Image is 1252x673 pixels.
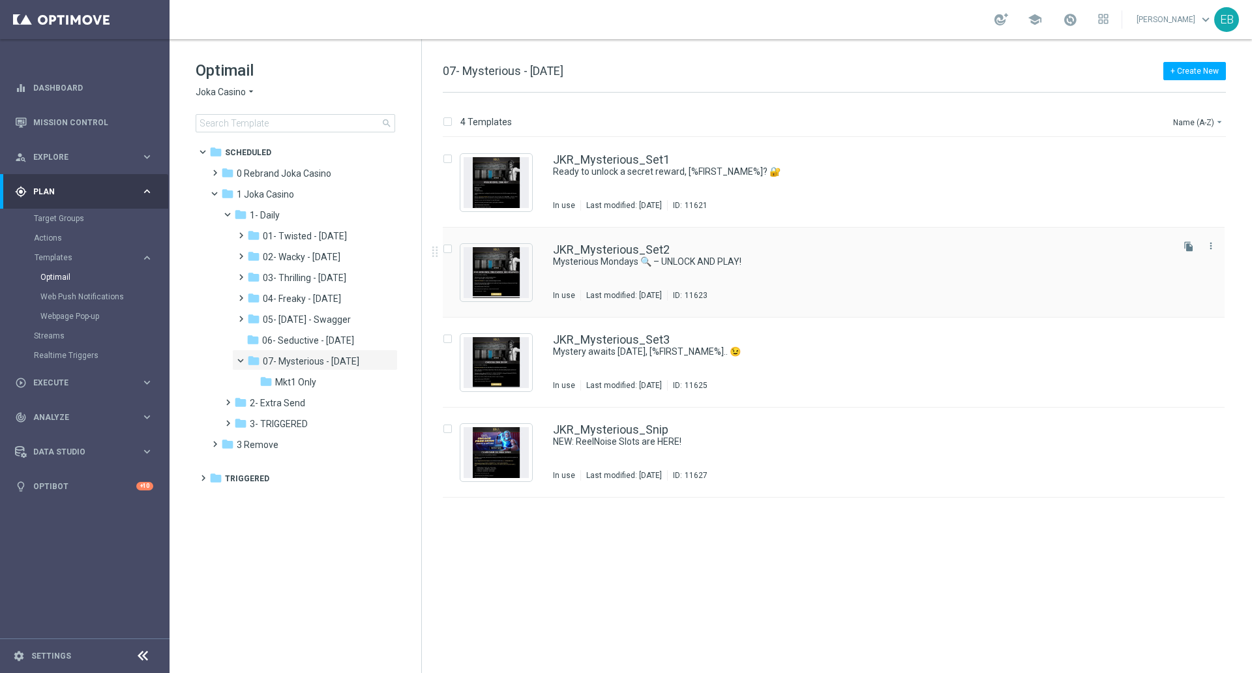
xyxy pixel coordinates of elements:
span: 02- Wacky - Wednesday [263,251,340,263]
div: Target Groups [34,209,168,228]
a: Mission Control [33,105,153,140]
i: settings [13,650,25,662]
i: person_search [15,151,27,163]
i: keyboard_arrow_right [141,376,153,389]
div: Last modified: [DATE] [581,290,667,301]
a: JKR_Mysterious_Set1 [553,154,670,166]
span: Plan [33,188,141,196]
i: track_changes [15,411,27,423]
div: ID: [667,380,708,391]
div: Data Studio [15,446,141,458]
div: Analyze [15,411,141,423]
button: track_changes Analyze keyboard_arrow_right [14,412,154,423]
a: Optibot [33,469,136,503]
div: Mystery awaits this Monday, [%FIRST_NAME%].. 😉 [553,346,1170,358]
a: Mystery awaits [DATE], [%FIRST_NAME%].. 😉 [553,346,1140,358]
span: Execute [33,379,141,387]
a: Dashboard [33,70,153,105]
img: 11623.jpeg [464,247,529,298]
i: folder [209,145,222,158]
div: Last modified: [DATE] [581,200,667,211]
div: 11623 [685,290,708,301]
img: 11627.jpeg [464,427,529,478]
i: more_vert [1206,241,1216,251]
div: Mysterious Mondays 🔍 – UNLOCK AND PLAY! [553,256,1170,268]
button: equalizer Dashboard [14,83,154,93]
i: folder [247,229,260,242]
i: folder [247,292,260,305]
div: Mission Control [15,105,153,140]
a: Ready to unlock a secret reward, [%FIRST_NAME%]? 🔐 [553,166,1140,178]
i: folder [247,354,260,367]
div: In use [553,200,575,211]
i: folder [221,166,234,179]
img: 11621.jpeg [464,157,529,208]
div: Press SPACE to select this row. [430,408,1249,498]
i: folder [247,271,260,284]
span: Scheduled [225,147,271,158]
div: Explore [15,151,141,163]
span: 06- Seductive - Sunday [262,335,354,346]
button: + Create New [1163,62,1226,80]
a: JKR_Mysterious_Set2 [553,244,670,256]
h1: Optimail [196,60,395,81]
div: Optibot [15,469,153,503]
div: Templates [35,254,141,262]
div: +10 [136,482,153,490]
div: Actions [34,228,168,248]
div: 11621 [685,200,708,211]
div: Templates keyboard_arrow_right [34,252,154,263]
div: In use [553,470,575,481]
a: NEW: ReelNoise Slots are HERE! [553,436,1140,448]
i: folder [234,396,247,409]
span: 05- Saturday - Swagger [263,314,351,325]
a: Mysterious Mondays 🔍 – UNLOCK AND PLAY! [553,256,1140,268]
span: 07- Mysterious - [DATE] [443,64,563,78]
button: person_search Explore keyboard_arrow_right [14,152,154,162]
i: folder [234,417,247,430]
button: Data Studio keyboard_arrow_right [14,447,154,457]
div: Last modified: [DATE] [581,380,667,391]
div: Plan [15,186,141,198]
span: school [1028,12,1042,27]
div: Templates [34,248,168,326]
i: folder [246,333,260,346]
div: Press SPACE to select this row. [430,138,1249,228]
span: keyboard_arrow_down [1199,12,1213,27]
button: file_copy [1180,238,1197,255]
span: Data Studio [33,448,141,456]
div: Press SPACE to select this row. [430,228,1249,318]
div: ID: [667,470,708,481]
i: lightbulb [15,481,27,492]
div: In use [553,380,575,391]
div: Streams [34,326,168,346]
button: more_vert [1204,238,1217,254]
button: play_circle_outline Execute keyboard_arrow_right [14,378,154,388]
button: lightbulb Optibot +10 [14,481,154,492]
a: Optimail [40,272,136,282]
i: folder [260,375,273,388]
i: equalizer [15,82,27,94]
div: In use [553,290,575,301]
div: 11625 [685,380,708,391]
div: Optimail [40,267,168,287]
input: Search Template [196,114,395,132]
span: 04- Freaky - Friday [263,293,341,305]
span: 01- Twisted - Tuesday [263,230,347,242]
a: [PERSON_NAME]keyboard_arrow_down [1135,10,1214,29]
i: keyboard_arrow_right [141,185,153,198]
i: folder [221,438,234,451]
div: 11627 [685,470,708,481]
img: 11625.jpeg [464,337,529,388]
button: gps_fixed Plan keyboard_arrow_right [14,187,154,197]
span: 2- Extra Send [250,397,305,409]
a: Streams [34,331,136,341]
span: search [381,118,392,128]
span: Explore [33,153,141,161]
div: Ready to unlock a secret reward, [%FIRST_NAME%]? 🔐 [553,166,1170,178]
